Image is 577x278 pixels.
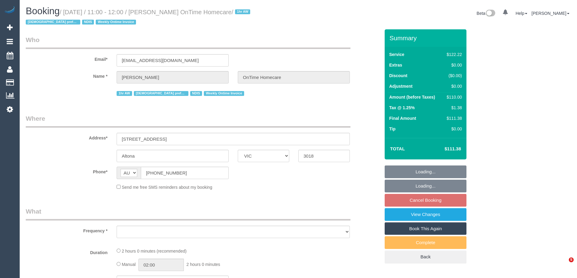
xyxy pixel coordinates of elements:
[21,226,112,234] label: Frequency *
[569,257,574,262] span: 5
[444,94,462,100] div: $110.00
[26,35,350,49] legend: Who
[21,54,112,62] label: Email*
[141,167,229,179] input: Phone*
[235,9,250,14] span: 1hr AW
[444,105,462,111] div: $1.38
[204,91,244,96] span: Weekly Ontime Invoice
[26,20,80,25] span: [DEMOGRAPHIC_DATA] preferred
[389,115,416,121] label: Final Amount
[26,9,252,26] small: / [DATE] / 11:00 - 12:00 / [PERSON_NAME] OnTime Homecare
[516,11,527,16] a: Help
[134,91,188,96] span: [DEMOGRAPHIC_DATA] preferred
[444,126,462,132] div: $0.00
[122,249,187,253] span: 2 hours 0 minutes (recommended)
[389,51,404,57] label: Service
[26,207,350,221] legend: What
[21,71,112,79] label: Name *
[556,257,571,272] iframe: Intercom live chat
[190,91,202,96] span: NDIS
[477,11,496,16] a: Beta
[389,83,413,89] label: Adjustment
[389,94,435,100] label: Amount (before Taxes)
[444,73,462,79] div: ($0.00)
[117,91,132,96] span: 1hr AW
[96,20,136,25] span: Weekly Ontime Invoice
[389,126,396,132] label: Tip
[389,73,407,79] label: Discount
[426,146,461,152] h4: $111.38
[21,133,112,141] label: Address*
[122,185,212,190] span: Send me free SMS reminders about my booking
[21,247,112,256] label: Duration
[117,150,229,162] input: Suburb*
[390,146,405,151] strong: Total
[389,62,402,68] label: Extras
[82,20,94,25] span: NDIS
[385,208,466,221] a: View Changes
[26,114,350,128] legend: Where
[298,150,350,162] input: Post Code*
[26,6,60,16] span: Booking
[385,222,466,235] a: Book This Again
[444,83,462,89] div: $0.00
[444,51,462,57] div: $122.22
[385,250,466,263] a: Back
[117,71,229,83] input: First Name*
[444,62,462,68] div: $0.00
[4,6,16,15] img: Automaid Logo
[21,167,112,175] label: Phone*
[187,262,220,267] span: 2 hours 0 minutes
[532,11,569,16] a: [PERSON_NAME]
[117,54,229,67] input: Email*
[485,10,495,18] img: New interface
[444,115,462,121] div: $111.38
[390,34,463,41] h3: Summary
[238,71,350,83] input: Last Name*
[389,105,415,111] label: Tax @ 1.25%
[122,262,136,267] span: Manual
